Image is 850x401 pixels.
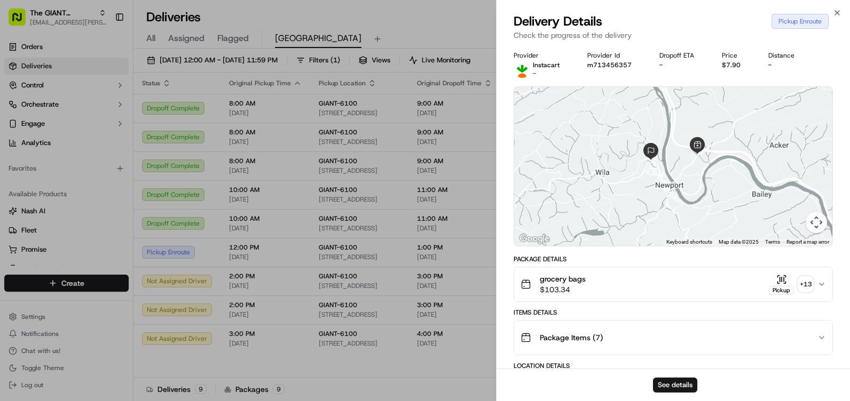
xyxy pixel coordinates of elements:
[514,362,833,370] div: Location Details
[514,320,832,355] button: Package Items (7)
[514,255,833,263] div: Package Details
[514,308,833,317] div: Items Details
[722,61,751,69] div: $7.90
[768,61,805,69] div: -
[806,212,827,233] button: Map camera controls
[11,11,32,32] img: Nash
[6,150,86,170] a: 📗Knowledge Base
[11,156,19,164] div: 📗
[75,180,129,189] a: Powered byPylon
[28,69,192,80] input: Got a question? Start typing here...
[587,51,642,60] div: Provider Id
[540,274,586,284] span: grocery bags
[106,181,129,189] span: Pylon
[514,61,531,78] img: profile_instacart_ahold_partner.png
[517,232,552,246] img: Google
[769,274,813,295] button: Pickup+13
[11,43,194,60] p: Welcome 👋
[540,284,586,295] span: $103.34
[666,238,712,246] button: Keyboard shortcuts
[653,378,697,392] button: See details
[36,102,175,113] div: Start new chat
[533,61,560,69] p: Instacart
[90,156,99,164] div: 💻
[21,155,82,165] span: Knowledge Base
[769,286,794,295] div: Pickup
[765,239,780,245] a: Terms (opens in new tab)
[798,277,813,292] div: + 13
[182,105,194,118] button: Start new chat
[514,13,602,30] span: Delivery Details
[659,51,705,60] div: Dropoff ETA
[86,150,176,170] a: 💻API Documentation
[719,239,759,245] span: Map data ©2025
[659,61,705,69] div: -
[587,61,632,69] button: m713456357
[101,155,171,165] span: API Documentation
[514,30,833,41] p: Check the progress of the delivery
[768,51,805,60] div: Distance
[786,239,829,245] a: Report a map error
[11,102,30,121] img: 1736555255976-a54dd68f-1ca7-489b-9aae-adbdc363a1c4
[514,267,832,301] button: grocery bags$103.34Pickup+13
[36,113,135,121] div: We're available if you need us!
[769,274,794,295] button: Pickup
[722,51,751,60] div: Price
[540,332,603,343] span: Package Items ( 7 )
[514,51,570,60] div: Provider
[533,69,536,78] span: -
[517,232,552,246] a: Open this area in Google Maps (opens a new window)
